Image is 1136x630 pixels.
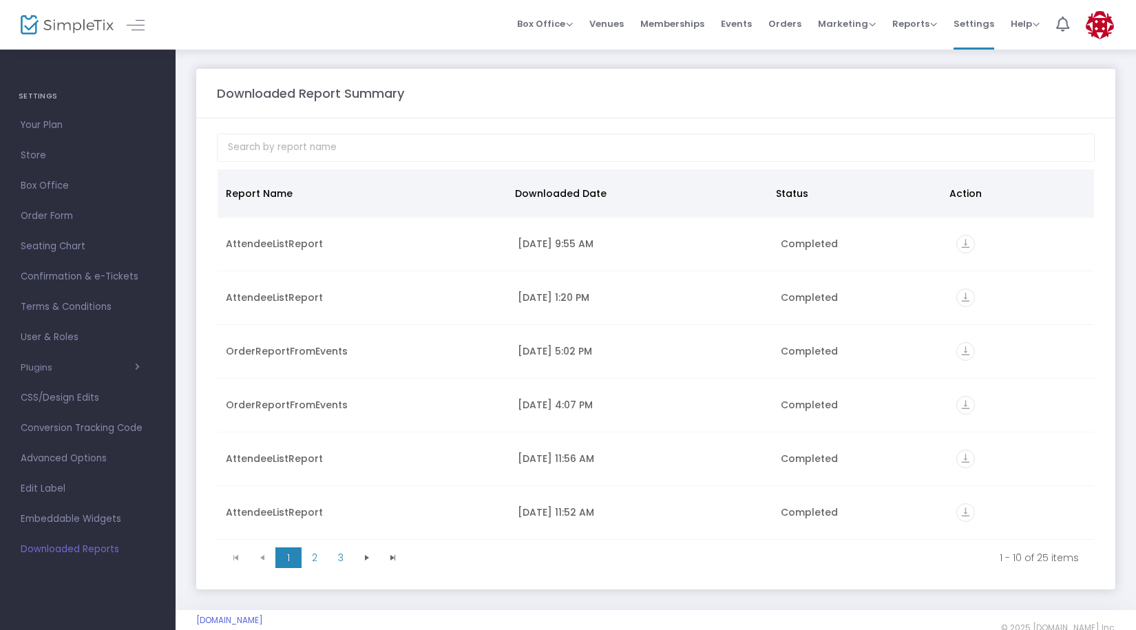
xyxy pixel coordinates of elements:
div: https://go.SimpleTix.com/jh3hp [956,288,1086,307]
span: Page 2 [302,547,328,568]
span: Settings [954,6,994,41]
div: https://go.SimpleTix.com/wtc64 [956,450,1086,468]
div: OrderReportFromEvents [226,398,501,412]
span: Events [721,6,752,41]
kendo-pager-info: 1 - 10 of 25 items [416,551,1079,565]
div: https://go.SimpleTix.com/6e8x9 [956,503,1086,522]
span: Downloaded Reports [21,540,155,558]
div: https://go.SimpleTix.com/9ozp8 [956,342,1086,361]
span: Marketing [818,17,876,30]
a: [DOMAIN_NAME] [196,615,263,626]
a: vertical_align_bottom [956,400,975,414]
div: https://go.SimpleTix.com/juvvv [956,235,1086,253]
a: vertical_align_bottom [956,507,975,521]
a: vertical_align_bottom [956,454,975,468]
i: vertical_align_bottom [956,396,975,414]
i: vertical_align_bottom [956,503,975,522]
span: Go to the last page [388,552,399,563]
span: Store [21,147,155,165]
h4: SETTINGS [19,83,157,110]
span: CSS/Design Edits [21,389,155,407]
span: Box Office [21,177,155,195]
div: https://go.SimpleTix.com/1qpl5 [956,396,1086,414]
span: Edit Label [21,480,155,498]
div: Completed [781,344,940,358]
span: Box Office [517,17,573,30]
th: Downloaded Date [507,169,767,218]
a: vertical_align_bottom [956,239,975,253]
div: Completed [781,505,940,519]
input: Search by report name [217,134,1095,162]
span: Memberships [640,6,704,41]
div: 5/30/2025 5:02 PM [518,344,764,358]
div: Completed [781,452,940,465]
div: AttendeeListReport [226,291,501,304]
div: AttendeeListReport [226,237,501,251]
div: 5/22/2025 11:56 AM [518,452,764,465]
span: Terms & Conditions [21,298,155,316]
div: AttendeeListReport [226,452,501,465]
div: Data table [218,169,1094,541]
i: vertical_align_bottom [956,288,975,307]
div: Completed [781,291,940,304]
span: Conversion Tracking Code [21,419,155,437]
span: Go to the next page [354,547,380,568]
span: Order Form [21,207,155,225]
i: vertical_align_bottom [956,342,975,361]
a: vertical_align_bottom [956,346,975,360]
th: Status [768,169,941,218]
span: Go to the last page [380,547,406,568]
th: Report Name [218,169,507,218]
span: Help [1011,17,1040,30]
div: Completed [781,237,940,251]
span: Your Plan [21,116,155,134]
th: Action [941,169,1086,218]
span: Advanced Options [21,450,155,468]
a: vertical_align_bottom [956,293,975,306]
div: 5/22/2025 11:52 AM [518,505,764,519]
span: Go to the next page [361,552,372,563]
span: Embeddable Widgets [21,510,155,528]
span: Reports [892,17,937,30]
div: OrderReportFromEvents [226,344,501,358]
span: Confirmation & e-Tickets [21,268,155,286]
div: 9/17/2025 9:55 AM [518,237,764,251]
i: vertical_align_bottom [956,450,975,468]
span: User & Roles [21,328,155,346]
button: Plugins [21,362,140,373]
span: Seating Chart [21,238,155,255]
i: vertical_align_bottom [956,235,975,253]
div: 5/30/2025 4:07 PM [518,398,764,412]
span: Venues [589,6,624,41]
span: Orders [768,6,801,41]
span: Page 1 [275,547,302,568]
m-panel-title: Downloaded Report Summary [217,84,404,103]
div: 7/1/2025 1:20 PM [518,291,764,304]
span: Page 3 [328,547,354,568]
div: Completed [781,398,940,412]
div: AttendeeListReport [226,505,501,519]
